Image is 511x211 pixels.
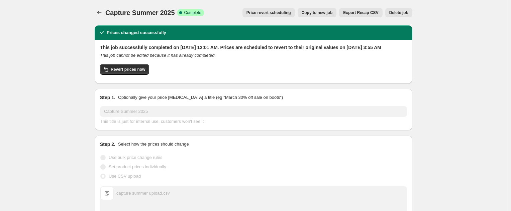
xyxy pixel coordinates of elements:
[385,8,412,17] button: Delete job
[107,29,166,36] h2: Prices changed successfully
[118,141,189,148] p: Select how the prices should change
[100,64,149,75] button: Revert prices now
[95,8,104,17] button: Price change jobs
[100,53,216,58] i: This job cannot be edited because it has already completed.
[100,44,407,51] h2: This job successfully completed on [DATE] 12:01 AM. Prices are scheduled to revert to their origi...
[100,106,407,117] input: 30% off holiday sale
[339,8,382,17] button: Export Recap CSV
[343,10,378,15] span: Export Recap CSV
[109,174,141,179] span: Use CSV upload
[109,155,162,160] span: Use bulk price change rules
[246,10,291,15] span: Price revert scheduling
[298,8,337,17] button: Copy to new job
[389,10,408,15] span: Delete job
[111,67,145,72] span: Revert prices now
[100,94,115,101] h2: Step 1.
[184,10,201,15] span: Complete
[302,10,333,15] span: Copy to new job
[100,141,115,148] h2: Step 2.
[109,164,166,169] span: Set product prices individually
[118,94,283,101] p: Optionally give your price [MEDICAL_DATA] a title (eg "March 30% off sale on boots")
[105,9,175,16] span: Capture Summer 2025
[100,119,204,124] span: This title is just for internal use, customers won't see it
[116,190,170,197] div: capture summer upload.csv
[242,8,295,17] button: Price revert scheduling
